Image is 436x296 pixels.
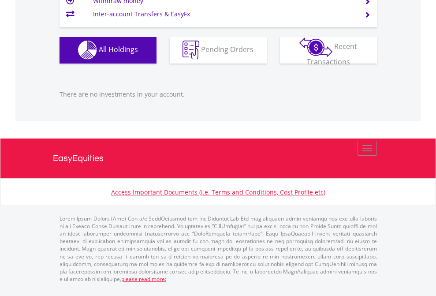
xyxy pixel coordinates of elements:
a: please read more: [121,275,166,283]
img: transactions-zar-wht.png [299,37,332,57]
button: Pending Orders [170,37,267,64]
button: All Holdings [60,37,157,64]
span: Pending Orders [201,45,253,54]
img: pending_instructions-wht.png [183,41,199,60]
span: Recent Transactions [307,41,358,67]
span: All Holdings [99,45,138,54]
td: Inter-account Transfers & EasyFx [93,7,354,21]
p: Lorem Ipsum Dolors (Ame) Con a/e SeddOeiusmod tem InciDiduntut Lab Etd mag aliquaen admin veniamq... [60,215,377,283]
button: Recent Transactions [280,37,377,64]
img: holdings-wht.png [78,41,97,60]
a: Access Important Documents (i.e. Terms and Conditions, Cost Profile etc) [111,188,325,196]
p: There are no investments in your account. [60,90,377,99]
a: EasyEquities [53,139,384,178]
